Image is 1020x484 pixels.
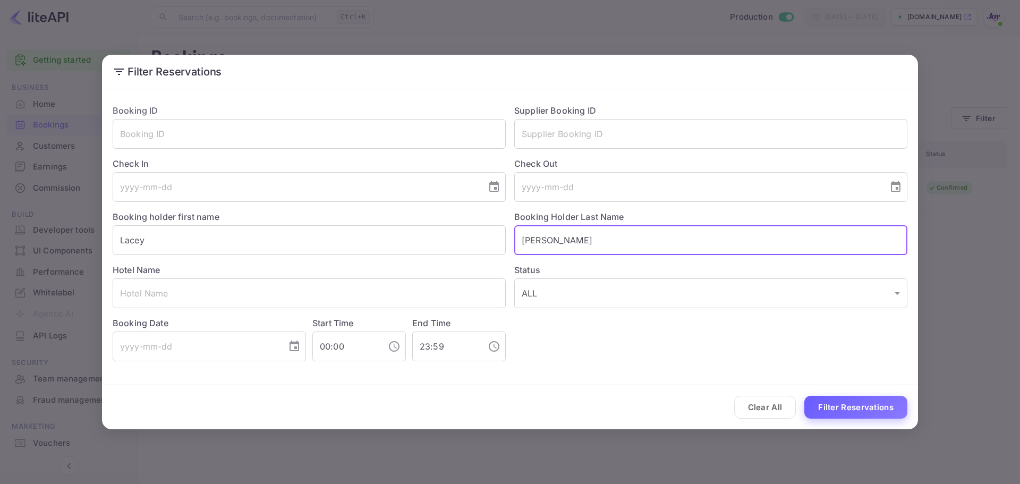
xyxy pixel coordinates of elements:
[412,318,450,328] label: End Time
[514,105,596,116] label: Supplier Booking ID
[483,176,505,198] button: Choose date
[102,55,918,89] h2: Filter Reservations
[113,278,506,308] input: Hotel Name
[113,211,219,222] label: Booking holder first name
[113,119,506,149] input: Booking ID
[113,317,306,329] label: Booking Date
[514,211,624,222] label: Booking Holder Last Name
[384,336,405,357] button: Choose time, selected time is 12:00 AM
[113,225,506,255] input: Holder First Name
[312,332,379,361] input: hh:mm
[113,172,479,202] input: yyyy-mm-dd
[113,265,160,275] label: Hotel Name
[412,332,479,361] input: hh:mm
[483,336,505,357] button: Choose time, selected time is 11:59 PM
[284,336,305,357] button: Choose date
[734,396,796,419] button: Clear All
[885,176,906,198] button: Choose date
[514,119,907,149] input: Supplier Booking ID
[113,157,506,170] label: Check In
[113,105,158,116] label: Booking ID
[514,264,907,276] label: Status
[113,332,279,361] input: yyyy-mm-dd
[312,318,354,328] label: Start Time
[514,225,907,255] input: Holder Last Name
[514,278,907,308] div: ALL
[514,157,907,170] label: Check Out
[804,396,907,419] button: Filter Reservations
[514,172,881,202] input: yyyy-mm-dd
